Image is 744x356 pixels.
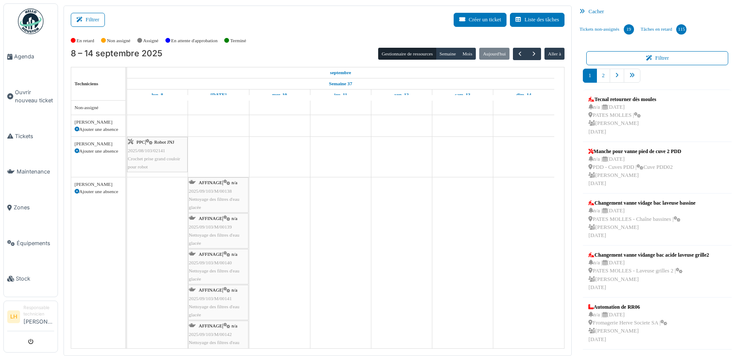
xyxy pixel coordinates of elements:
img: Badge_color-CXgf-gQk.svg [18,9,43,34]
button: Aujourd'hui [479,48,509,60]
div: Non-assigné [75,104,122,111]
span: Zones [14,203,54,211]
div: [PERSON_NAME] [75,140,122,148]
span: Robot JNJ [154,139,174,145]
a: 8 septembre 2025 [150,90,165,100]
div: | [189,250,248,283]
a: 11 septembre 2025 [332,90,349,100]
a: Changement vanne vidage bac laveuse bassine n/a |[DATE] PATES MOLLES - Chaîne bassines | [PERSON_... [586,197,698,242]
div: Ajouter une absence [75,148,122,155]
label: Terminé [230,37,246,44]
div: 19 [624,24,634,35]
button: Filtrer [71,13,105,27]
div: Ajouter une absence [75,126,122,133]
div: n/a | [DATE] PATES MOLLES - Laveuse grilles 2 | [PERSON_NAME] [DATE] [588,259,709,292]
div: n/a | [DATE] Fromagerie Herve Societe SA | [PERSON_NAME] [DATE] [588,311,667,344]
div: n/a | [DATE] PDD - Cuves PDD | Cuve PDD02 [PERSON_NAME] [DATE] [588,155,681,188]
span: n/a [232,287,237,292]
li: LH [7,310,20,323]
div: Cacher [576,6,738,18]
span: AFFINAGE [199,287,222,292]
a: 9 septembre 2025 [208,90,229,100]
a: 2 [596,69,610,83]
span: PPC [136,139,145,145]
button: Suivant [527,48,541,60]
div: Changement vanne vidage bac laveuse bassine [588,199,695,207]
a: Maintenance [4,154,58,190]
a: Zones [4,190,58,226]
span: AFFINAGE [199,216,222,221]
div: | [189,179,248,211]
button: Mois [459,48,476,60]
label: En attente d'approbation [171,37,217,44]
span: AFFINAGE [199,323,222,328]
a: 10 septembre 2025 [270,90,289,100]
span: Nettoyage des filtres d'eau glacée [189,340,240,353]
span: n/a [232,323,237,328]
a: Ouvrir nouveau ticket [4,75,58,119]
span: Nettoyage des filtres d'eau glacée [189,232,240,246]
a: 1 [583,69,596,83]
a: 12 septembre 2025 [392,90,411,100]
div: | [128,138,187,171]
span: Maintenance [17,168,54,176]
span: n/a [232,216,237,221]
span: 2025/09/103/M/00139 [189,224,232,229]
span: 2025/09/103/M/00138 [189,188,232,194]
span: AFFINAGE [199,180,222,185]
a: Changement vanne vidange bac acide laveuse grille2 n/a |[DATE] PATES MOLLES - Laveuse grilles 2 |... [586,249,711,294]
button: Semaine [436,48,459,60]
span: 2025/09/103/M/00142 [189,332,232,337]
a: Manche pour vanne pied de cuve 2 PDD n/a |[DATE] PDD - Cuves PDD |Cuve PDD02 [PERSON_NAME][DATE] [586,145,683,190]
button: Liste des tâches [510,13,565,27]
button: Aller à [544,48,565,60]
span: Équipements [17,239,54,247]
a: Automation de RR06 n/a |[DATE] Fromagerie Herve Societe SA | [PERSON_NAME][DATE] [586,301,669,346]
span: 2025/08/103/02141 [128,148,165,153]
a: Tecnal retourner dès moules n/a |[DATE] PATES MOLLES | [PERSON_NAME][DATE] [586,93,658,138]
div: [PERSON_NAME] [75,181,122,188]
div: Manche pour vanne pied de cuve 2 PDD [588,148,681,155]
span: Techniciens [75,81,98,86]
label: Non assigné [107,37,130,44]
div: Changement vanne vidange bac acide laveuse grille2 [588,251,709,259]
span: 2025/09/103/M/00141 [189,296,232,301]
label: Assigné [143,37,159,44]
span: Agenda [14,52,54,61]
div: | [189,214,248,247]
span: n/a [232,180,237,185]
span: 2025/09/103/M/00140 [189,260,232,265]
button: Précédent [513,48,527,60]
span: n/a [232,252,237,257]
a: LH Responsable technicien[PERSON_NAME] [7,304,54,331]
div: Tecnal retourner dès moules [588,96,656,103]
nav: pager [583,69,732,90]
a: 13 septembre 2025 [453,90,472,100]
div: 115 [676,24,686,35]
span: Stock [16,275,54,283]
div: Ajouter une absence [75,188,122,195]
span: Crochet prise grand couloir pour robot [128,156,180,169]
div: [PERSON_NAME] [75,119,122,126]
a: Semaine 37 [327,78,354,89]
span: AFFINAGE [199,252,222,257]
span: Nettoyage des filtres d'eau glacée [189,268,240,281]
a: Tickets [4,119,58,154]
a: Équipements [4,226,58,261]
div: Responsable technicien [23,304,54,318]
span: Ouvrir nouveau ticket [15,88,54,104]
label: En retard [77,37,94,44]
a: 14 septembre 2025 [514,90,533,100]
span: Nettoyage des filtres d'eau glacée [189,197,240,210]
div: n/a | [DATE] PATES MOLLES | [PERSON_NAME] [DATE] [588,103,656,136]
div: | [189,322,248,355]
span: Tickets [15,132,54,140]
button: Gestionnaire de ressources [378,48,436,60]
span: Nettoyage des filtres d'eau glacée [189,304,240,317]
button: Créer un ticket [454,13,507,27]
h2: 8 – 14 septembre 2025 [71,49,162,59]
a: 8 septembre 2025 [328,67,353,78]
a: Stock [4,261,58,297]
div: n/a | [DATE] PATES MOLLES - Chaîne bassines | [PERSON_NAME] [DATE] [588,207,695,240]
